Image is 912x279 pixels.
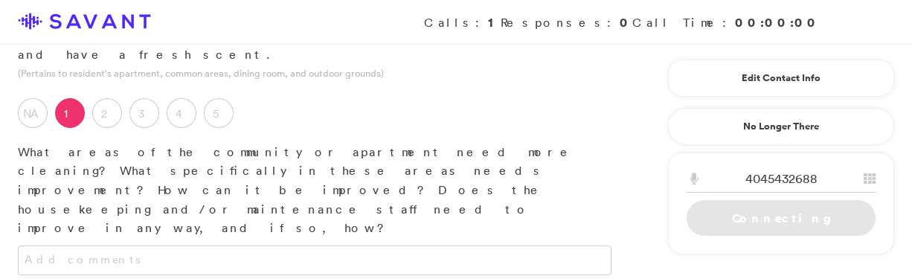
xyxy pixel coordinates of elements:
label: 3 [129,98,159,128]
a: Edit Contact Info [687,66,876,90]
strong: 00:00:00 [735,14,820,31]
label: 2 [92,98,122,128]
label: 1 [55,98,85,128]
label: NA [18,98,48,128]
p: What areas of the community or apartment need more cleaning? What specifically in these areas nee... [18,143,611,238]
label: 5 [204,98,234,128]
a: Connecting [687,200,876,236]
label: 4 [167,98,196,128]
strong: 1 [488,14,501,31]
a: No Longer There [668,108,894,145]
p: (Pertains to resident's apartment, common areas, dining room, and outdoor grounds) [18,66,611,80]
strong: 0 [620,14,632,31]
p: The room and surrounding community are always clean and have a fresh scent. [18,26,611,64]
